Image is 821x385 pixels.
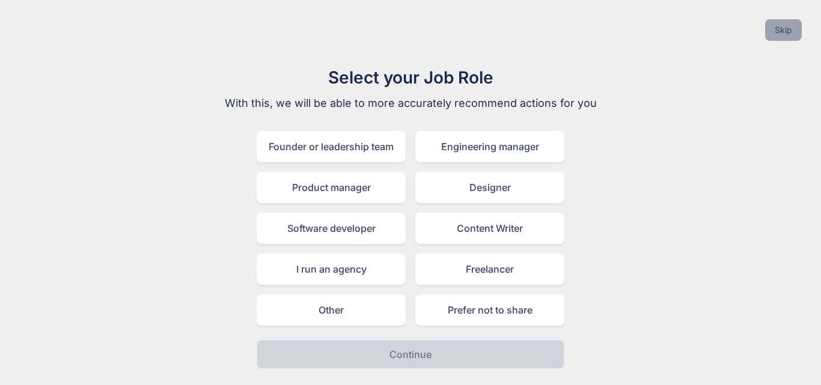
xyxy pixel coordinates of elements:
button: Continue [257,340,564,369]
div: Prefer not to share [415,294,564,326]
div: Content Writer [415,213,564,244]
div: I run an agency [257,253,406,285]
p: With this, we will be able to more accurately recommend actions for you [209,95,612,112]
div: Other [257,294,406,326]
div: Software developer [257,213,406,244]
h1: Select your Job Role [209,65,612,90]
button: Skip [765,19,802,41]
div: Founder or leadership team [257,131,406,162]
div: Freelancer [415,253,564,285]
div: Designer [415,172,564,203]
div: Engineering manager [415,131,564,162]
p: Continue [389,347,432,362]
div: Product manager [257,172,406,203]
